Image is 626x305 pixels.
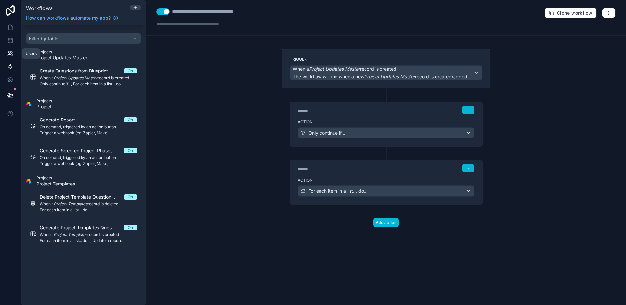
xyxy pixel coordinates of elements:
[293,66,396,72] span: When a record is created
[298,178,474,183] label: Action
[298,127,474,138] button: Only continue if...
[26,5,52,11] span: Workflows
[557,10,592,16] span: Clone workflow
[26,15,111,21] span: How can workflows automate my app?
[309,66,360,72] em: Project Updates Master
[23,15,121,21] a: How can workflows automate my app?
[545,8,597,18] button: Clone workflow
[298,120,474,125] label: Action
[293,74,467,79] span: The workflow will run when a new record is created/added
[308,188,368,194] span: For each item in a list... do...
[364,74,415,79] em: Project Updates Master
[290,65,482,80] button: When aProject Updates Masterrecord is createdThe workflow will run when a newProject Updates Mast...
[26,51,37,56] div: Users
[290,57,482,62] label: Trigger
[308,130,345,136] span: Only continue if...
[298,185,474,197] button: For each item in a list... do...
[373,218,399,227] button: Add action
